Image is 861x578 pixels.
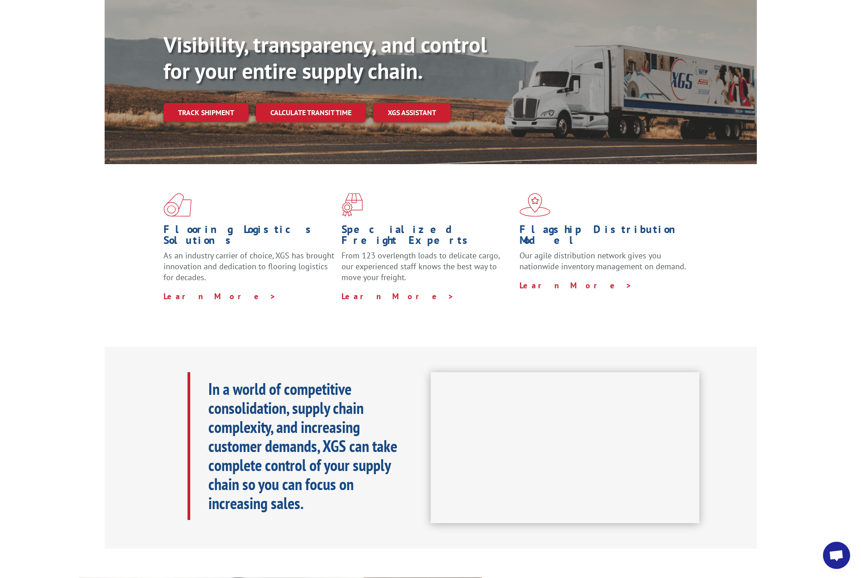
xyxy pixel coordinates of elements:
span: Our agile distribution network gives you nationwide inventory management on demand. [519,250,686,272]
a: Learn More > [342,291,454,301]
b: Visibility, transparency, and control for your entire supply chain. [164,30,487,85]
b: In a world of competitive consolidation, supply chain complexity, and increasing customer demands... [208,378,397,514]
span: As an industry carrier of choice, XGS has brought innovation and dedication to flooring logistics... [164,250,334,282]
img: xgs-icon-flagship-distribution-model-red [519,193,551,217]
h1: Flooring Logistics Solutions [164,224,335,250]
a: Track shipment [164,103,249,122]
a: Calculate transit time [256,103,366,122]
a: XGS ASSISTANT [373,103,451,122]
img: xgs-icon-focused-on-flooring-red [342,193,363,217]
p: From 123 overlength loads to delicate cargo, our experienced staff knows the best way to move you... [342,250,513,291]
img: xgs-icon-total-supply-chain-intelligence-red [164,193,192,217]
a: Learn More > [164,291,276,301]
h1: Specialized Freight Experts [342,224,513,250]
h1: Flagship Distribution Model [519,224,691,250]
iframe: XGS Logistics Solutions [431,372,699,524]
div: Open chat [823,542,850,569]
a: Learn More > [519,280,632,291]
